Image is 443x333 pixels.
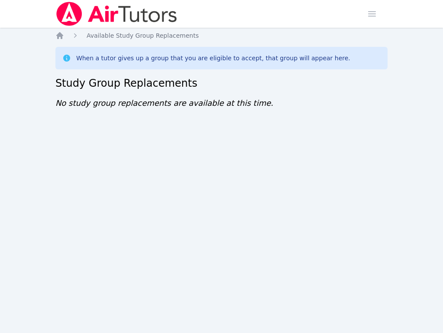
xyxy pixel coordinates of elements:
a: Available Study Group Replacements [87,31,199,40]
h2: Study Group Replacements [55,76,388,90]
div: When a tutor gives up a group that you are eligible to accept, that group will appear here. [76,54,350,62]
nav: Breadcrumb [55,31,388,40]
img: Air Tutors [55,2,178,26]
span: Available Study Group Replacements [87,32,199,39]
span: No study group replacements are available at this time. [55,98,273,108]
